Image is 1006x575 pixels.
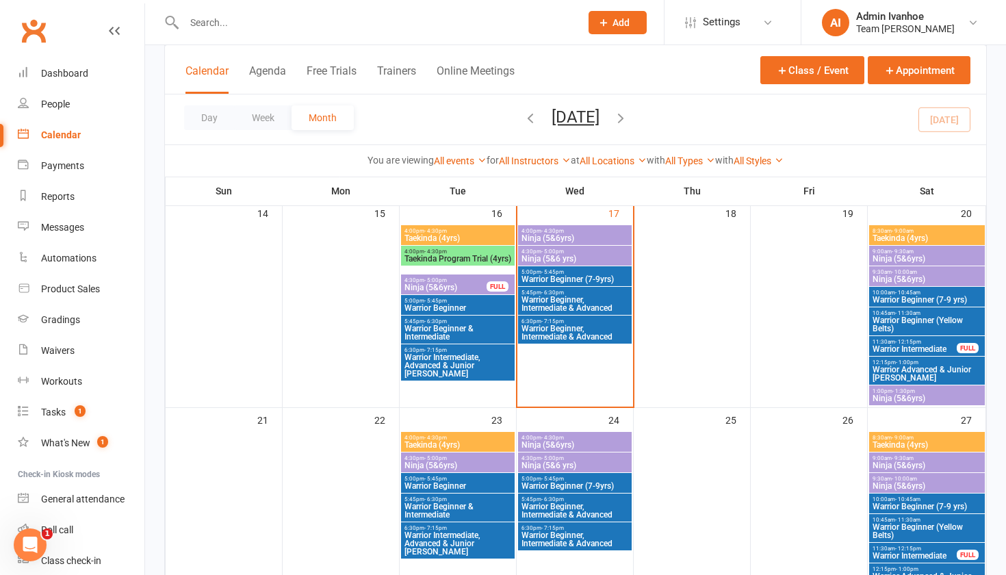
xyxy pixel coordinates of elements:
[725,201,750,224] div: 18
[18,212,144,243] a: Messages
[487,155,499,166] strong: for
[872,345,957,353] span: Warrior Intermediate
[166,177,283,205] th: Sun
[374,408,399,431] div: 22
[521,318,629,324] span: 6:30pm
[400,177,517,205] th: Tue
[257,201,282,224] div: 14
[424,248,447,255] span: - 4:30pm
[872,248,982,255] span: 9:00am
[541,228,564,234] span: - 4:30pm
[283,177,400,205] th: Mon
[612,17,630,28] span: Add
[892,435,914,441] span: - 9:00am
[404,482,512,490] span: Warrior Beginner
[541,525,564,531] span: - 7:15pm
[872,366,982,382] span: Warrior Advanced & Junior [PERSON_NAME]
[872,234,982,242] span: Taekinda (4yrs)
[41,191,75,202] div: Reports
[541,476,564,482] span: - 5:45pm
[404,228,512,234] span: 4:00pm
[541,435,564,441] span: - 4:30pm
[521,461,629,470] span: Ninja (5&6 yrs)
[404,234,512,242] span: Taekinda (4yrs)
[437,64,515,94] button: Online Meetings
[424,496,447,502] span: - 6:30pm
[634,177,751,205] th: Thu
[872,566,982,572] span: 12:15pm
[892,269,917,275] span: - 10:00am
[961,408,985,431] div: 27
[822,9,849,36] div: AI
[872,255,982,263] span: Ninja (5&6yrs)
[491,408,516,431] div: 23
[872,339,957,345] span: 11:30am
[18,397,144,428] a: Tasks 1
[404,525,512,531] span: 6:30pm
[75,405,86,417] span: 1
[895,310,920,316] span: - 11:30am
[521,255,629,263] span: Ninja (5&6 yrs)
[180,13,571,32] input: Search...
[41,494,125,504] div: General attendance
[521,290,629,296] span: 5:45pm
[541,496,564,502] span: - 6:30pm
[957,343,979,353] div: FULL
[872,435,982,441] span: 8:30am
[307,64,357,94] button: Free Trials
[97,436,108,448] span: 1
[424,277,447,283] span: - 5:00pm
[872,228,982,234] span: 8:30am
[404,502,512,519] span: Warrior Beginner & Intermediate
[896,359,918,366] span: - 1:00pm
[292,105,354,130] button: Month
[41,524,73,535] div: Roll call
[41,222,84,233] div: Messages
[18,335,144,366] a: Waivers
[18,120,144,151] a: Calendar
[18,484,144,515] a: General attendance kiosk mode
[521,502,629,519] span: Warrior Beginner, Intermediate & Advanced
[491,201,516,224] div: 16
[377,64,416,94] button: Trainers
[895,290,920,296] span: - 10:45am
[872,394,982,402] span: Ninja (5&6yrs)
[521,455,629,461] span: 4:30pm
[184,105,235,130] button: Day
[41,345,75,356] div: Waivers
[751,177,868,205] th: Fri
[18,89,144,120] a: People
[521,234,629,242] span: Ninja (5&6yrs)
[404,455,512,461] span: 4:30pm
[404,435,512,441] span: 4:00pm
[872,502,982,511] span: Warrior Beginner (7-9 yrs)
[18,243,144,274] a: Automations
[541,290,564,296] span: - 6:30pm
[374,201,399,224] div: 15
[872,359,982,366] span: 12:15pm
[521,269,629,275] span: 5:00pm
[872,496,982,502] span: 10:00am
[404,441,512,449] span: Taekinda (4yrs)
[404,248,512,255] span: 4:00pm
[18,274,144,305] a: Product Sales
[404,531,512,556] span: Warrior Intermediate, Advanced & Junior [PERSON_NAME]
[892,388,915,394] span: - 1:30pm
[872,275,982,283] span: Ninja (5&6yrs)
[521,275,629,283] span: Warrior Beginner (7-9yrs)
[552,107,599,127] button: [DATE]
[760,56,864,84] button: Class / Event
[571,155,580,166] strong: at
[608,408,633,431] div: 24
[517,177,634,205] th: Wed
[872,552,957,560] span: Warrior Intermediate
[892,455,914,461] span: - 9:30am
[424,455,447,461] span: - 5:00pm
[16,14,51,48] a: Clubworx
[249,64,286,94] button: Agenda
[404,255,512,263] span: Taekinda Program Trial (4yrs)
[404,298,512,304] span: 5:00pm
[872,296,982,304] span: Warrior Beginner (7-9 yrs)
[404,461,512,470] span: Ninja (5&6yrs)
[18,181,144,212] a: Reports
